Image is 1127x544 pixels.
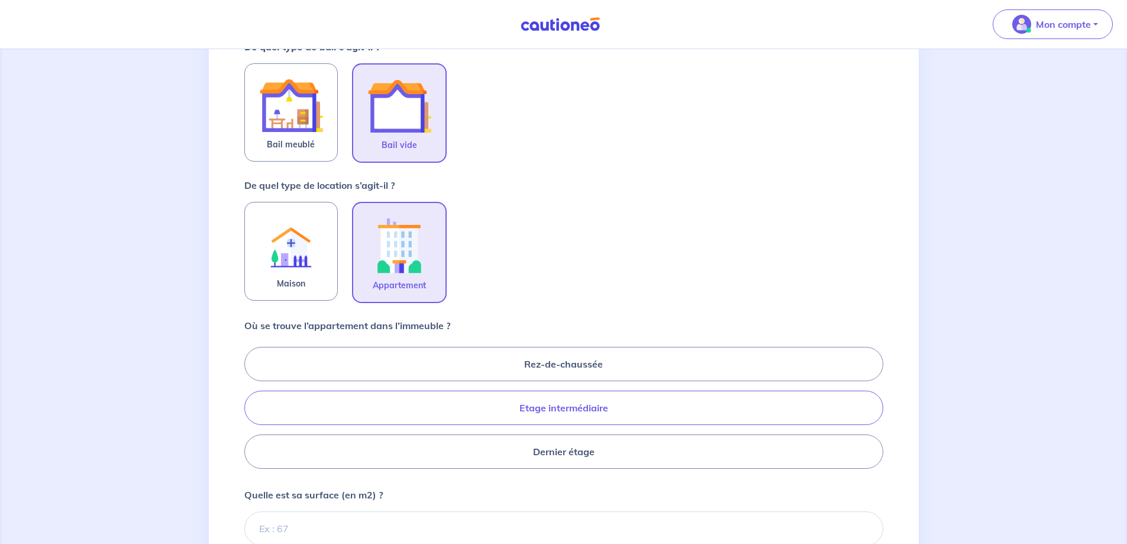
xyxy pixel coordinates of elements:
p: De quel type de location s’agit-il ? [244,178,395,192]
p: Quelle est sa surface (en m2) ? [244,488,383,502]
img: illu_empty_lease.svg [367,74,431,138]
label: Dernier étage [244,434,883,469]
img: illu_furnished_lease.svg [259,73,323,137]
img: illu_account_valid_menu.svg [1012,15,1031,34]
p: Mon compte [1036,17,1091,31]
img: illu_apartment.svg [367,213,431,278]
button: illu_account_valid_menu.svgMon compte [993,9,1113,39]
span: Maison [277,276,305,291]
span: Bail meublé [267,137,315,152]
img: illu_rent.svg [259,212,323,276]
p: Où se trouve l’appartement dans l’immeuble ? [244,318,450,333]
label: Rez-de-chaussée [244,347,883,381]
label: Etage intermédiaire [244,391,883,425]
span: Bail vide [382,138,417,152]
img: Cautioneo [516,17,605,32]
span: Appartement [373,278,426,292]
